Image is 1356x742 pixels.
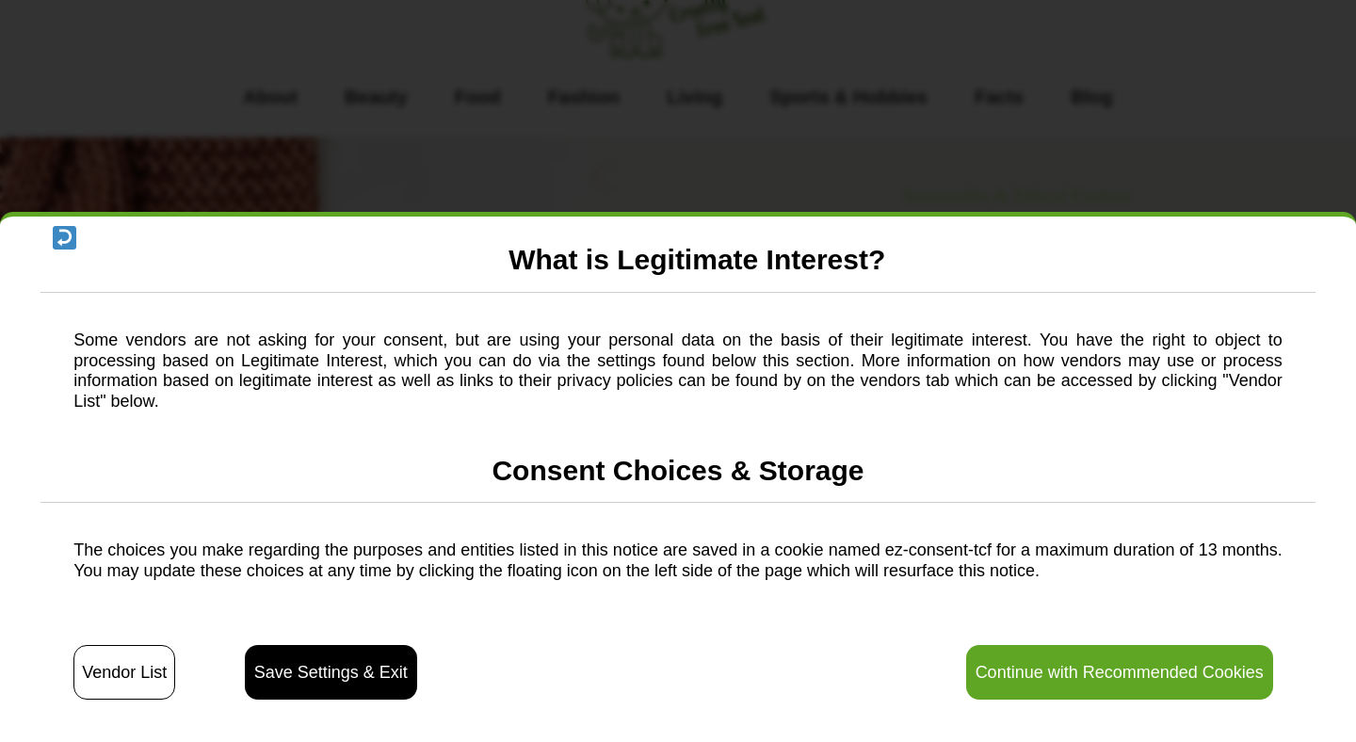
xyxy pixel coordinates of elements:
[53,226,76,250] img: ↩
[966,645,1273,700] button: Continue with Recommended Cookies
[73,326,1283,421] p: Some vendors are not asking for your consent, but are using your personal data on the basis of th...
[245,645,417,700] button: Save Settings & Exit
[73,645,175,700] button: Vendor List
[73,536,1283,590] p: The choices you make regarding the purposes and entities listed in this notice are saved in a coo...
[69,454,1287,488] h2: Consent Choices & Storage
[59,243,1297,277] h3: What is Legitimate Interest?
